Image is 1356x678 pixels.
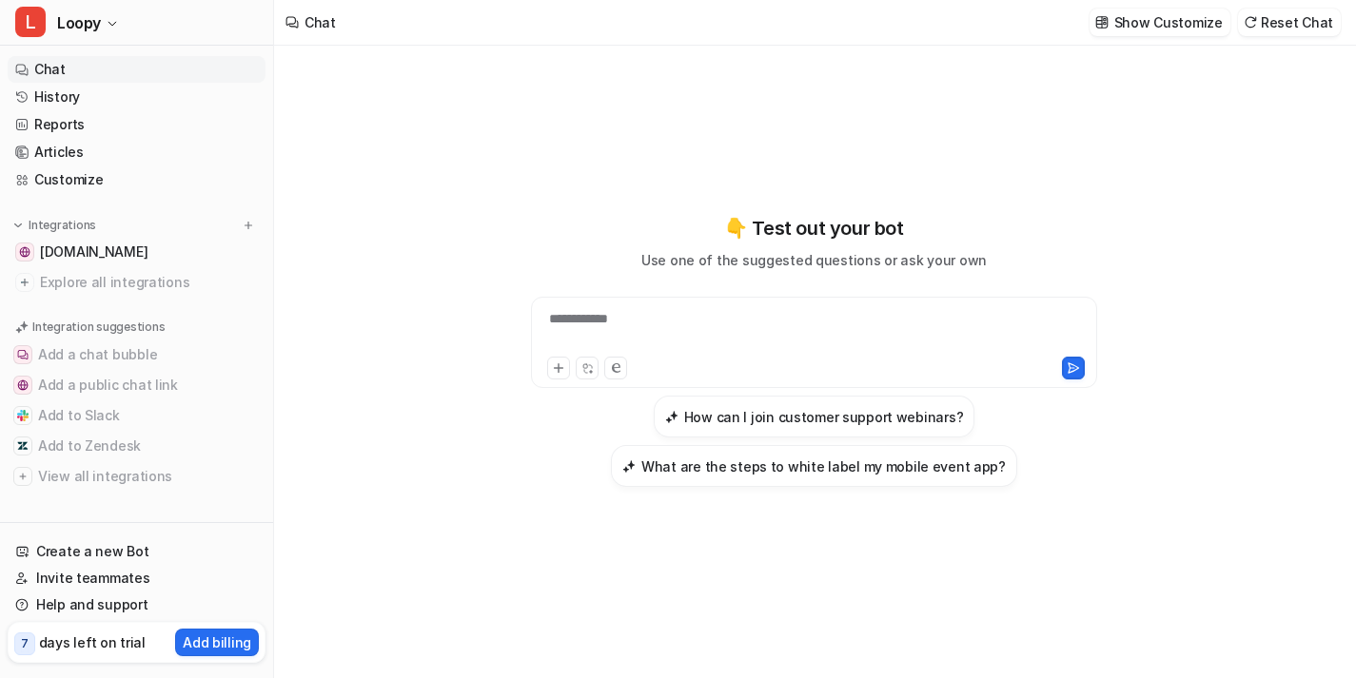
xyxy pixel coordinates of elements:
[15,273,34,292] img: explore all integrations
[15,7,46,37] span: L
[8,216,102,235] button: Integrations
[665,410,678,424] img: How can I join customer support webinars?
[611,445,1017,487] button: What are the steps to white label my mobile event app?What are the steps to white label my mobile...
[8,431,265,461] button: Add to ZendeskAdd to Zendesk
[641,250,987,270] p: Use one of the suggested questions or ask your own
[305,12,336,32] div: Chat
[8,400,265,431] button: Add to SlackAdd to Slack
[1095,15,1109,29] img: customize
[39,632,146,652] p: days left on trial
[8,269,265,296] a: Explore all integrations
[1114,12,1223,32] p: Show Customize
[17,349,29,360] img: Add a chat bubble
[641,456,1006,476] h3: What are the steps to white label my mobile event app?
[8,166,265,193] a: Customize
[17,379,29,391] img: Add a public chat link
[175,629,259,656] button: Add billing
[8,239,265,265] a: support.pheedloop.com[DOMAIN_NAME]
[242,219,255,232] img: menu_add.svg
[1090,9,1230,36] button: Show Customize
[17,440,29,452] img: Add to Zendesk
[8,565,265,591] a: Invite teammates
[684,407,964,427] h3: How can I join customer support webinars?
[21,635,29,652] p: 7
[654,396,975,437] button: How can I join customer support webinars?How can I join customer support webinars?
[8,591,265,618] a: Help and support
[40,267,258,298] span: Explore all integrations
[1238,9,1341,36] button: Reset Chat
[8,461,265,492] button: View all integrationsView all integrations
[8,84,265,110] a: History
[8,139,265,165] a: Articles
[8,339,265,370] button: Add a chat bubbleAdd a chat bubble
[8,111,265,138] a: Reports
[8,370,265,400] button: Add a public chat linkAdd a public chat link
[57,10,101,36] span: Loopy
[8,538,265,565] a: Create a new Bot
[1244,15,1257,29] img: reset
[724,214,903,242] p: 👇 Test out your bot
[29,218,96,233] p: Integrations
[17,471,29,482] img: View all integrations
[183,632,251,652] p: Add billing
[8,56,265,83] a: Chat
[32,319,165,336] p: Integration suggestions
[19,246,30,258] img: support.pheedloop.com
[11,219,25,232] img: expand menu
[40,242,147,262] span: [DOMAIN_NAME]
[622,459,636,474] img: What are the steps to white label my mobile event app?
[17,410,29,421] img: Add to Slack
